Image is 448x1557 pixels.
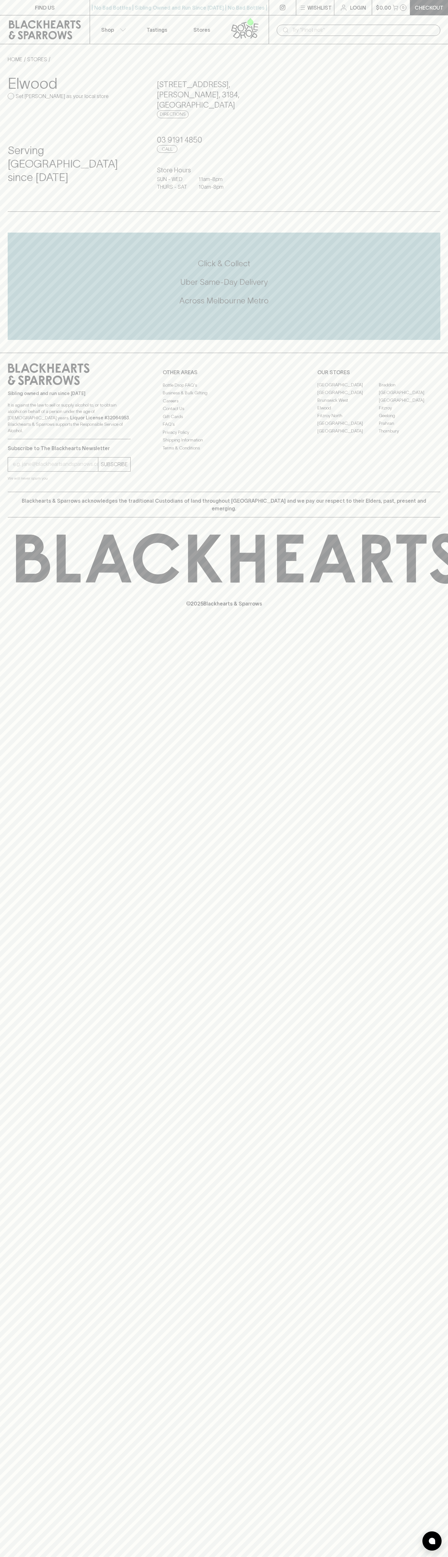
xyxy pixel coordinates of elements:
h3: Elwood [8,74,142,92]
a: Braddon [379,381,440,389]
h5: 03 9191 4850 [157,135,291,145]
button: Shop [90,15,135,44]
a: Careers [163,397,286,405]
div: Call to action block [8,233,440,340]
input: e.g. jane@blackheartsandsparrows.com.au [13,459,98,469]
p: OTHER AREAS [163,368,286,376]
a: [GEOGRAPHIC_DATA] [379,389,440,397]
strong: Liquor License #32064953 [70,415,129,420]
a: Bottle Drop FAQ's [163,381,286,389]
p: 11am - 8pm [199,175,231,183]
a: Call [157,145,177,153]
a: Shipping Information [163,436,286,444]
p: $0.00 [376,4,391,12]
p: 10am - 8pm [199,183,231,191]
p: Login [350,4,366,12]
h6: Store Hours [157,165,291,175]
img: bubble-icon [429,1538,435,1544]
p: FIND US [35,4,55,12]
p: Checkout [415,4,444,12]
h5: Click & Collect [8,258,440,269]
a: [GEOGRAPHIC_DATA] [379,397,440,404]
a: Geelong [379,412,440,420]
p: SUBSCRIBE [101,460,128,468]
a: Tastings [134,15,179,44]
a: Prahran [379,420,440,427]
input: Try "Pinot noir" [292,25,435,35]
p: Wishlist [307,4,332,12]
a: Thornbury [379,427,440,435]
p: Tastings [147,26,167,34]
a: Terms & Conditions [163,444,286,452]
a: STORES [27,56,47,62]
p: 0 [402,6,404,9]
a: Business & Bulk Gifting [163,389,286,397]
a: FAQ's [163,421,286,428]
a: Elwood [317,404,379,412]
a: Fitzroy North [317,412,379,420]
p: SUN - WED [157,175,189,183]
a: Directions [157,111,189,118]
a: Privacy Policy [163,428,286,436]
p: Blackhearts & Sparrows acknowledges the traditional Custodians of land throughout [GEOGRAPHIC_DAT... [12,497,436,512]
p: OUR STORES [317,368,440,376]
a: Contact Us [163,405,286,413]
a: HOME [8,56,22,62]
p: We will never spam you [8,475,131,482]
h5: Uber Same-Day Delivery [8,277,440,287]
a: [GEOGRAPHIC_DATA] [317,420,379,427]
a: Gift Cards [163,413,286,420]
h4: Serving [GEOGRAPHIC_DATA] since [DATE] [8,144,142,184]
p: Set [PERSON_NAME] as your local store [16,92,109,100]
h5: [STREET_ADDRESS] , [PERSON_NAME], 3184, [GEOGRAPHIC_DATA] [157,79,291,110]
a: [GEOGRAPHIC_DATA] [317,389,379,397]
p: It is against the law to sell or supply alcohol to, or to obtain alcohol on behalf of a person un... [8,402,131,434]
a: Brunswick West [317,397,379,404]
p: Subscribe to The Blackhearts Newsletter [8,444,131,452]
a: [GEOGRAPHIC_DATA] [317,381,379,389]
p: Stores [193,26,210,34]
a: [GEOGRAPHIC_DATA] [317,427,379,435]
a: Stores [179,15,224,44]
a: Fitzroy [379,404,440,412]
button: SUBSCRIBE [98,457,130,471]
h5: Across Melbourne Metro [8,295,440,306]
p: Shop [101,26,114,34]
p: THURS - SAT [157,183,189,191]
p: Sibling owned and run since [DATE] [8,390,131,397]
